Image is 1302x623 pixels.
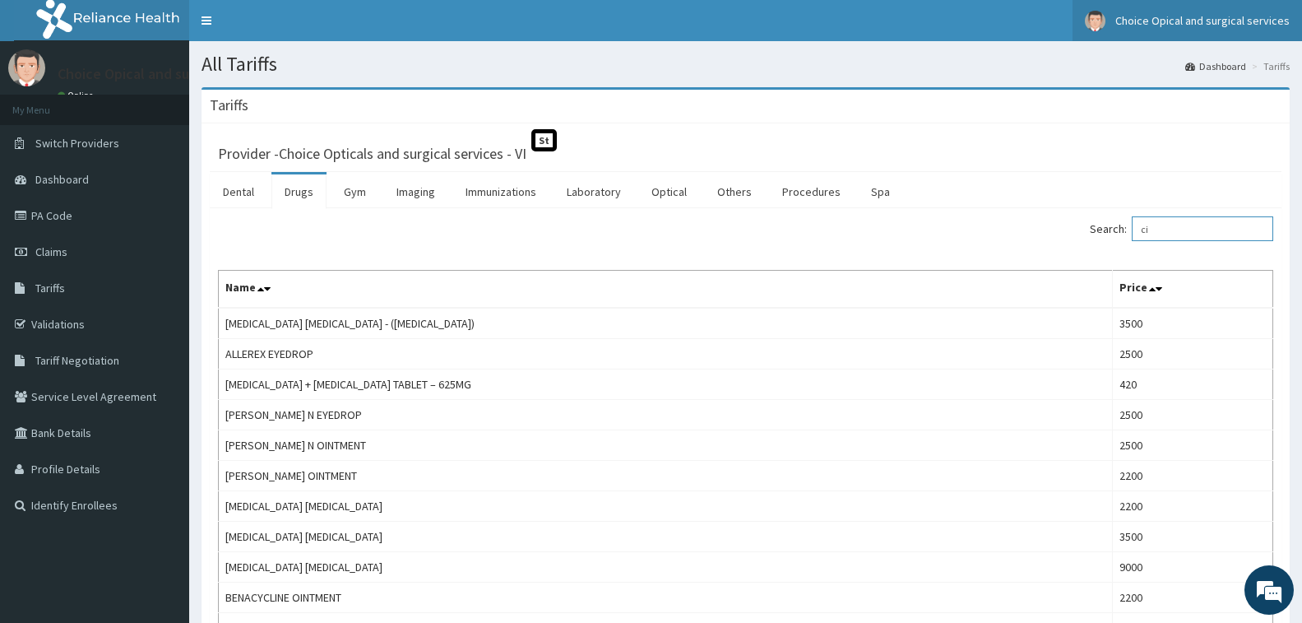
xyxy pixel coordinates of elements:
[704,174,765,209] a: Others
[35,281,65,295] span: Tariffs
[35,244,67,259] span: Claims
[531,129,557,151] span: St
[219,339,1113,370] td: ALLEREX EYEDROP
[202,53,1290,75] h1: All Tariffs
[210,174,267,209] a: Dental
[383,174,448,209] a: Imaging
[1112,491,1272,522] td: 2200
[1185,59,1246,73] a: Dashboard
[452,174,549,209] a: Immunizations
[219,461,1113,491] td: [PERSON_NAME] OINTMENT
[219,308,1113,339] td: [MEDICAL_DATA] [MEDICAL_DATA] - ([MEDICAL_DATA])
[8,49,45,86] img: User Image
[1112,430,1272,461] td: 2500
[1112,271,1272,309] th: Price
[219,583,1113,613] td: BENACYCLINE OINTMENT
[219,370,1113,400] td: [MEDICAL_DATA] + [MEDICAL_DATA] TABLET – 625MG
[35,136,119,151] span: Switch Providers
[95,207,227,374] span: We're online!
[858,174,903,209] a: Spa
[1132,216,1273,241] input: Search:
[219,430,1113,461] td: [PERSON_NAME] N OINTMENT
[35,353,119,368] span: Tariff Negotiation
[1248,59,1290,73] li: Tariffs
[270,8,309,48] div: Minimize live chat window
[219,552,1113,583] td: [MEDICAL_DATA] [MEDICAL_DATA]
[35,172,89,187] span: Dashboard
[769,174,854,209] a: Procedures
[30,82,67,123] img: d_794563401_company_1708531726252_794563401
[638,174,700,209] a: Optical
[271,174,327,209] a: Drugs
[554,174,634,209] a: Laboratory
[8,449,313,507] textarea: Type your message and hit 'Enter'
[1115,13,1290,28] span: Choice Opical and surgical services
[219,491,1113,522] td: [MEDICAL_DATA] [MEDICAL_DATA]
[219,271,1113,309] th: Name
[1085,11,1105,31] img: User Image
[1112,583,1272,613] td: 2200
[1112,461,1272,491] td: 2200
[86,92,276,114] div: Chat with us now
[1112,522,1272,552] td: 3500
[1112,370,1272,400] td: 420
[58,67,280,81] p: Choice Opical and surgical services
[58,90,97,101] a: Online
[219,522,1113,552] td: [MEDICAL_DATA] [MEDICAL_DATA]
[1112,400,1272,430] td: 2500
[218,146,526,161] h3: Provider - Choice Opticals and surgical services - VI
[1112,308,1272,339] td: 3500
[1112,339,1272,370] td: 2500
[1112,552,1272,583] td: 9000
[1090,216,1273,241] label: Search:
[331,174,379,209] a: Gym
[219,400,1113,430] td: [PERSON_NAME] N EYEDROP
[210,98,248,113] h3: Tariffs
